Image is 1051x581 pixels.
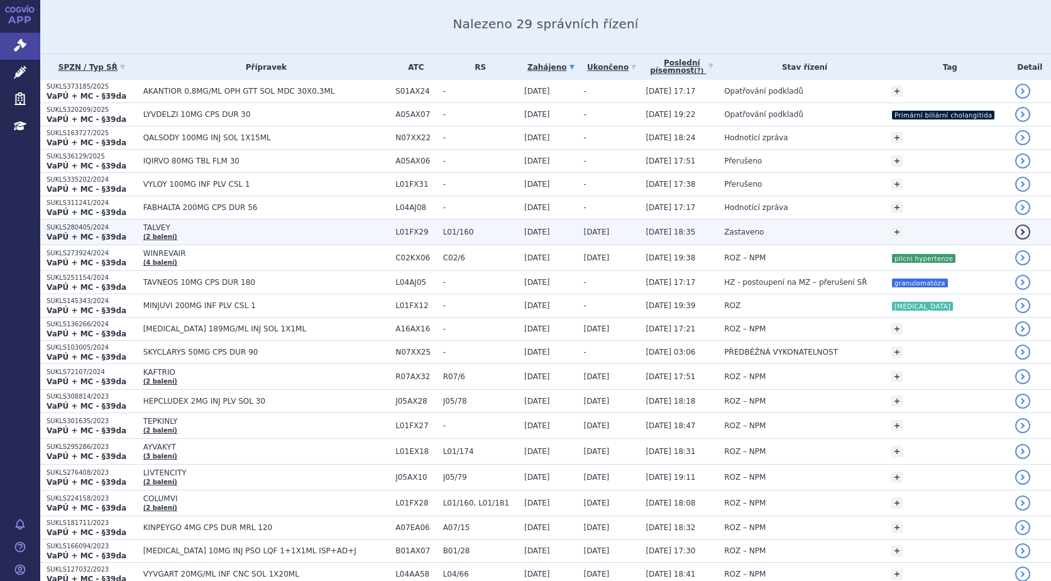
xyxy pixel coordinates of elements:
[1015,321,1030,336] a: detail
[1015,369,1030,384] a: detail
[524,473,550,482] span: [DATE]
[724,473,766,482] span: ROZ – NPM
[584,253,610,262] span: [DATE]
[143,324,390,333] span: [MEDICAL_DATA] 189MG/ML INJ SOL 1X1ML
[47,258,126,267] strong: VaPÚ + MC - §39da
[443,87,518,96] span: -
[646,570,695,578] span: [DATE] 18:41
[892,279,948,287] i: granulomatóza
[395,133,436,142] span: N07XX22
[646,348,695,357] span: [DATE] 03:06
[47,138,126,147] strong: VaPÚ + MC - §39da
[395,447,436,456] span: L01EX18
[584,58,640,76] a: Ukončeno
[892,254,955,263] i: plicní hypertenze
[524,499,550,507] span: [DATE]
[395,348,436,357] span: N07XX25
[143,546,390,555] span: [MEDICAL_DATA] 10MG INJ PSO LQF 1+1X1ML ISP+AD+J
[47,233,126,241] strong: VaPÚ + MC - §39da
[47,106,137,114] p: SUKLS320209/2025
[584,421,610,430] span: [DATE]
[143,570,390,578] span: VYVGART 20MG/ML INF CNC SOL 1X20ML
[891,226,903,238] a: +
[524,421,550,430] span: [DATE]
[891,323,903,335] a: +
[584,203,586,212] span: -
[524,570,550,578] span: [DATE]
[584,110,586,119] span: -
[143,259,177,266] a: (4 balení)
[47,402,126,411] strong: VaPÚ + MC - §39da
[1015,470,1030,485] a: detail
[1015,543,1030,558] a: detail
[47,320,137,329] p: SUKLS136266/2024
[891,346,903,358] a: +
[524,301,550,310] span: [DATE]
[443,570,518,578] span: L04/66
[395,157,436,165] span: A05AX06
[694,67,703,75] abbr: (?)
[584,157,586,165] span: -
[718,54,885,80] th: Stav řízení
[584,372,610,381] span: [DATE]
[47,297,137,306] p: SUKLS145343/2024
[47,129,137,138] p: SUKLS163727/2025
[891,522,903,533] a: +
[524,324,550,333] span: [DATE]
[143,301,390,310] span: MINJUVI 200MG INF PLV CSL 1
[584,523,610,532] span: [DATE]
[724,570,766,578] span: ROZ – NPM
[646,499,695,507] span: [DATE] 18:08
[395,499,436,507] span: L01FX28
[1015,177,1030,192] a: detail
[47,249,137,258] p: SUKLS273924/2024
[1015,200,1030,215] a: detail
[143,180,390,189] span: VYLOY 100MG INF PLV CSL 1
[143,504,177,511] a: (2 balení)
[885,54,1008,80] th: Tag
[724,499,766,507] span: ROZ – NPM
[47,452,126,461] strong: VaPÚ + MC - §39da
[47,152,137,161] p: SUKLS36129/2025
[143,443,390,451] span: AYVAKYT
[1015,394,1030,409] a: detail
[47,504,126,512] strong: VaPÚ + MC - §39da
[724,324,766,333] span: ROZ – NPM
[724,421,766,430] span: ROZ – NPM
[724,133,788,142] span: Hodnotící zpráva
[646,473,695,482] span: [DATE] 19:11
[724,523,766,532] span: ROZ – NPM
[584,180,586,189] span: -
[143,368,390,377] span: KAFTRIO
[724,301,740,310] span: ROZ
[646,110,695,119] span: [DATE] 19:22
[891,86,903,97] a: +
[584,397,610,406] span: [DATE]
[47,542,137,551] p: SUKLS166094/2023
[143,110,390,119] span: LYVDELZI 10MG CPS DUR 30
[892,302,953,311] i: [MEDICAL_DATA]
[143,427,177,434] a: (2 balení)
[891,179,903,190] a: +
[143,133,390,142] span: QALSODY 100MG INJ SOL 1X15ML
[724,228,764,236] span: Zastaveno
[143,233,177,240] a: (2 balení)
[47,565,137,574] p: SUKLS127032/2023
[47,478,126,487] strong: VaPÚ + MC - §39da
[47,223,137,232] p: SUKLS280405/2024
[47,185,126,194] strong: VaPÚ + MC - §39da
[724,203,788,212] span: Hodnotící zpráva
[891,545,903,556] a: +
[646,546,695,555] span: [DATE] 17:30
[143,468,390,477] span: LIVTENCITY
[143,523,390,532] span: KINPEYGO 4MG CPS DUR MRL 120
[1015,107,1030,122] a: detail
[443,473,518,482] span: J05/79
[1015,84,1030,99] a: detail
[47,353,126,362] strong: VaPÚ + MC - §39da
[524,203,550,212] span: [DATE]
[47,274,137,282] p: SUKLS251154/2024
[443,348,518,357] span: -
[646,253,695,262] span: [DATE] 19:38
[395,324,436,333] span: A16AX16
